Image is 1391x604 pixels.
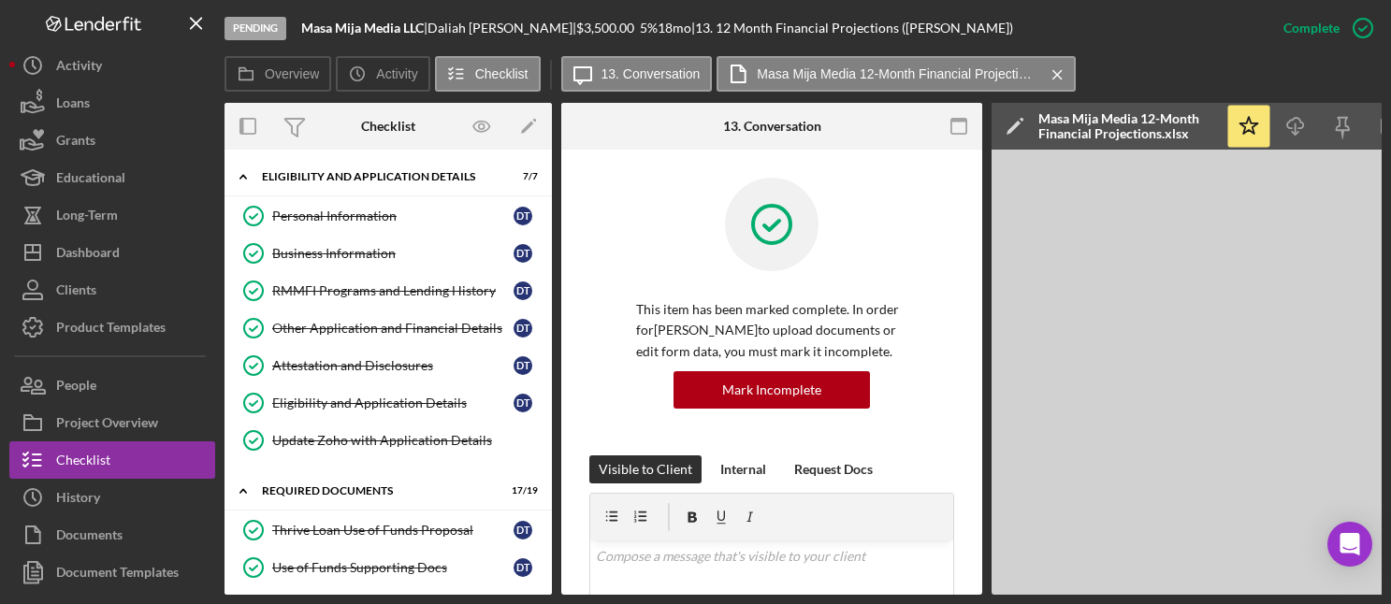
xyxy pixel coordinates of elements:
a: RMMFI Programs and Lending HistoryDT [234,272,543,309]
div: D T [514,244,532,263]
a: Business InformationDT [234,235,543,272]
label: Overview [265,66,319,81]
div: D T [514,207,532,225]
button: Checklist [9,441,215,479]
button: 13. Conversation [561,56,713,92]
label: Masa Mija Media 12-Month Financial Projections.xlsx [757,66,1037,81]
div: Use of Funds Supporting Docs [272,560,514,575]
div: D T [514,281,532,300]
button: History [9,479,215,516]
div: Daliah [PERSON_NAME] | [427,21,576,36]
button: Request Docs [785,455,882,483]
div: Masa Mija Media 12-Month Financial Projections.xlsx [1038,111,1216,141]
div: D T [514,356,532,375]
button: Internal [711,455,775,483]
a: Attestation and DisclosuresDT [234,347,543,384]
a: Use of Funds Supporting DocsDT [234,549,543,586]
a: Other Application and Financial DetailsDT [234,309,543,347]
div: Attestation and Disclosures [272,358,514,373]
div: Eligibility and Application Details [272,395,514,410]
div: Other Application and Financial Details [272,321,514,336]
p: This item has been marked complete. In order for [PERSON_NAME] to upload documents or edit form d... [636,299,907,362]
div: RMMFI Programs and Lending History [272,283,514,298]
div: D T [514,558,532,577]
div: Project Overview [56,404,158,446]
label: 13. Conversation [601,66,701,81]
div: D T [514,319,532,338]
div: Documents [56,516,123,558]
div: 18 mo [658,21,691,36]
div: Business Information [272,246,514,261]
div: REQUIRED DOCUMENTS [262,485,491,496]
div: Eligibility and Application Details [262,171,491,182]
div: Open Intercom Messenger [1327,522,1372,567]
button: Documents [9,516,215,554]
button: Overview [225,56,331,92]
button: Complete [1265,9,1382,47]
div: D T [514,521,532,539]
div: Personal Information [272,209,514,223]
label: Activity [376,66,417,81]
button: Activity [336,56,429,92]
div: | [301,21,427,36]
button: Masa Mija Media 12-Month Financial Projections.xlsx [717,56,1076,92]
a: Eligibility and Application DetailsDT [234,384,543,422]
label: Checklist [475,66,529,81]
button: Visible to Client [589,455,702,483]
div: Complete [1283,9,1340,47]
div: 7 / 7 [504,171,538,182]
div: Request Docs [794,455,873,483]
a: Personal InformationDT [234,197,543,235]
a: Update Zoho with Application Details [234,422,543,459]
div: Thrive Loan Use of Funds Proposal [272,523,514,538]
div: D T [514,394,532,412]
div: | 13. 12 Month Financial Projections ([PERSON_NAME]) [691,21,1013,36]
a: Thrive Loan Use of Funds ProposalDT [234,511,543,549]
div: History [56,479,100,521]
b: Masa Mija Media LLC [301,20,424,36]
div: Update Zoho with Application Details [272,433,542,448]
button: Checklist [435,56,541,92]
div: $3,500.00 [576,21,640,36]
button: Document Templates [9,554,215,591]
div: Visible to Client [599,455,692,483]
div: Internal [720,455,766,483]
div: Checklist [361,119,415,134]
div: 17 / 19 [504,485,538,496]
div: Mark Incomplete [722,371,821,409]
div: 13. Conversation [723,119,821,134]
button: Mark Incomplete [674,371,870,409]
